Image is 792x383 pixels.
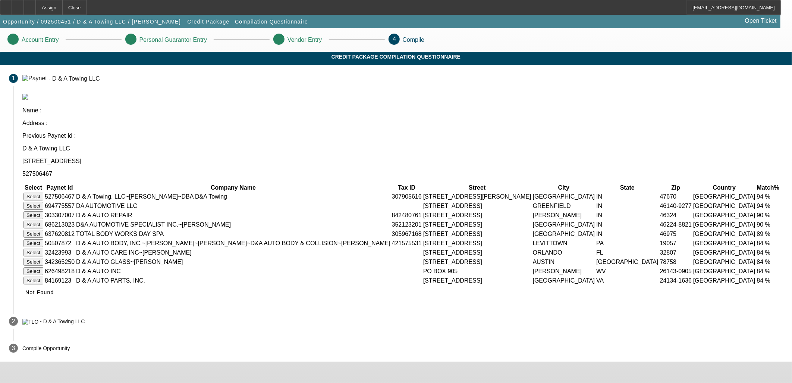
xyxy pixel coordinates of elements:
[423,192,532,201] td: [STREET_ADDRESS][PERSON_NAME]
[44,211,75,219] td: 303307007
[660,276,692,285] td: 24134-1636
[660,184,692,191] th: Zip
[23,211,43,219] button: Select
[12,345,15,352] span: 3
[48,75,100,81] div: - D & A Towing LLC
[139,37,207,43] p: Personal Guarantor Entry
[423,211,532,219] td: [STREET_ADDRESS]
[660,192,692,201] td: 47670
[22,133,783,139] p: Previous Paynet Id :
[693,230,756,238] td: [GEOGRAPHIC_DATA]
[532,230,595,238] td: [GEOGRAPHIC_DATA]
[660,248,692,257] td: 32807
[44,184,75,191] th: Paynet Id
[660,202,692,210] td: 46140-9277
[76,211,391,219] td: D & A AUTO REPAIR
[392,220,422,229] td: 352123201
[392,230,422,238] td: 305967168
[23,193,43,200] button: Select
[3,19,181,25] span: Opportunity / 092500451 / D & A Towing LLC / [PERSON_NAME]
[757,192,780,201] td: 94 %
[44,202,75,210] td: 694775557
[76,239,391,247] td: D & A AUTO BODY, INC.~[PERSON_NAME]~[PERSON_NAME]~D&A AUTO BODY & COLLISION~[PERSON_NAME]
[76,184,391,191] th: Company Name
[44,220,75,229] td: 686213023
[76,202,391,210] td: DA AUTOMOTIVE LLC
[185,15,231,28] button: Credit Package
[757,202,780,210] td: 94 %
[660,230,692,238] td: 46975
[423,230,532,238] td: [STREET_ADDRESS]
[596,276,659,285] td: VA
[693,276,756,285] td: [GEOGRAPHIC_DATA]
[392,184,422,191] th: Tax ID
[693,239,756,247] td: [GEOGRAPHIC_DATA]
[757,211,780,219] td: 90 %
[44,230,75,238] td: 637620812
[23,202,43,210] button: Select
[596,258,659,266] td: [GEOGRAPHIC_DATA]
[596,239,659,247] td: PA
[742,15,780,27] a: Open Ticket
[660,267,692,275] td: 26143-0905
[44,239,75,247] td: 50507872
[44,258,75,266] td: 342365250
[392,239,422,247] td: 421575531
[660,220,692,229] td: 46224-8821
[44,248,75,257] td: 32423993
[393,36,396,42] span: 4
[423,248,532,257] td: [STREET_ADDRESS]
[596,220,659,229] td: IN
[22,158,783,165] p: [STREET_ADDRESS]
[235,19,308,25] span: Compilation Questionnaire
[693,267,756,275] td: [GEOGRAPHIC_DATA]
[22,120,783,127] p: Address :
[76,192,391,201] td: D & A Towing, LLC~[PERSON_NAME]~DBA D&A Towing
[693,202,756,210] td: [GEOGRAPHIC_DATA]
[757,239,780,247] td: 84 %
[660,258,692,266] td: 78758
[757,258,780,266] td: 84 %
[76,248,391,257] td: D & A AUTO CARE INC~[PERSON_NAME]
[596,248,659,257] td: FL
[22,286,57,299] button: Not Found
[693,211,756,219] td: [GEOGRAPHIC_DATA]
[532,258,595,266] td: AUSTIN
[23,230,43,238] button: Select
[23,239,43,247] button: Select
[6,54,786,60] span: Credit Package Compilation Questionnaire
[596,192,659,201] td: IN
[532,239,595,247] td: LEVITTOWN
[532,192,595,201] td: [GEOGRAPHIC_DATA]
[392,192,422,201] td: 307905616
[423,276,532,285] td: [STREET_ADDRESS]
[22,345,70,351] p: Compile Opportunity
[660,211,692,219] td: 46324
[22,319,38,325] img: TLO
[23,184,44,191] th: Select
[757,184,780,191] th: Match%
[12,318,15,325] span: 2
[693,220,756,229] td: [GEOGRAPHIC_DATA]
[403,37,425,43] p: Compile
[40,319,85,325] div: - D & A Towing LLC
[187,19,229,25] span: Credit Package
[392,211,422,219] td: 842480761
[233,15,310,28] button: Compilation Questionnaire
[76,220,391,229] td: D&A AUTOMOTIVE SPECIALIST INC.~[PERSON_NAME]
[532,211,595,219] td: [PERSON_NAME]
[287,37,322,43] p: Vendor Entry
[532,276,595,285] td: [GEOGRAPHIC_DATA]
[423,267,532,275] td: PO BOX 905
[76,267,391,275] td: D & A AUTO INC
[23,258,43,266] button: Select
[532,248,595,257] td: ORLANDO
[660,239,692,247] td: 19057
[44,267,75,275] td: 626498218
[12,75,15,82] span: 1
[423,258,532,266] td: [STREET_ADDRESS]
[596,202,659,210] td: IN
[23,221,43,228] button: Select
[423,202,532,210] td: [STREET_ADDRESS]
[693,248,756,257] td: [GEOGRAPHIC_DATA]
